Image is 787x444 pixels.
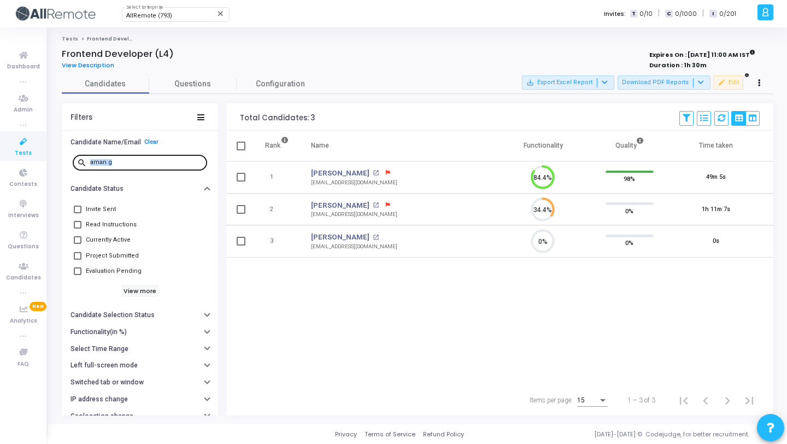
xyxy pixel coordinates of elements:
[311,179,397,187] div: [EMAIL_ADDRESS][DOMAIN_NAME]
[618,75,710,90] button: Download PDF Reports
[144,138,158,145] a: Clear
[71,395,128,404] h6: IP address change
[256,78,305,90] span: Configuration
[373,202,379,208] mat-icon: open_in_new
[254,131,300,161] th: Rank
[62,391,218,408] button: IP address change
[14,3,96,25] img: logo
[675,9,697,19] span: 0/1000
[624,173,635,184] span: 98%
[718,79,725,86] mat-icon: edit
[9,180,37,189] span: Contests
[335,430,357,439] a: Privacy
[311,139,329,151] div: Name
[464,430,773,439] div: [DATE]-[DATE] © Codejudge, for better recruitment.
[86,249,139,262] span: Project Submitted
[86,218,137,231] span: Read Instructions
[713,75,743,90] button: Edit
[719,9,736,19] span: 0/201
[86,265,142,278] span: Evaluation Pending
[71,361,138,370] h6: Left full-screen mode
[62,61,114,69] span: View Description
[62,307,218,324] button: Candidate Selection Status
[577,397,608,405] mat-select: Items per page:
[149,78,237,90] span: Questions
[706,173,726,182] div: 49m 5s
[373,235,379,241] mat-icon: open_in_new
[62,49,174,60] h4: Frontend Developer (L4)
[254,194,300,226] td: 2
[30,302,46,311] span: New
[17,360,29,369] span: FAQ
[90,159,203,166] input: Search...
[604,9,626,19] label: Invites:
[709,10,716,18] span: I
[373,170,379,176] mat-icon: open_in_new
[62,324,218,341] button: Functionality(in %)
[71,311,155,319] h6: Candidate Selection Status
[10,317,37,326] span: Analytics
[577,396,585,404] span: 15
[658,8,660,19] span: |
[699,139,733,151] div: Time taken
[630,10,637,18] span: T
[530,395,573,405] div: Items per page:
[62,36,773,43] nav: breadcrumb
[311,243,397,251] div: [EMAIL_ADDRESS][DOMAIN_NAME]
[702,205,730,214] div: 1h 11m 7s
[62,62,122,69] a: View Description
[240,114,315,122] div: Total Candidates: 3
[625,205,633,216] span: 0%
[71,345,128,353] h6: Select Time Range
[500,131,586,161] th: Functionality
[627,395,655,405] div: 1 – 3 of 3
[71,138,141,147] h6: Candidate Name/Email
[62,36,78,42] a: Tests
[625,237,633,248] span: 0%
[87,36,154,42] span: Frontend Developer (L4)
[649,61,707,69] strong: Duration : 1h 30m
[716,389,738,411] button: Next page
[423,430,464,439] a: Refund Policy
[62,408,218,425] button: Geolocation change
[8,242,39,252] span: Questions
[7,62,40,72] span: Dashboard
[71,185,124,193] h6: Candidate Status
[639,9,653,19] span: 0/10
[365,430,415,439] a: Terms of Service
[311,232,369,243] a: [PERSON_NAME]
[702,8,704,19] span: |
[695,389,716,411] button: Previous page
[71,113,92,122] div: Filters
[649,48,755,60] strong: Expires On : [DATE] 11:00 AM IST
[62,180,218,197] button: Candidate Status
[62,374,218,391] button: Switched tab or window
[71,412,133,420] h6: Geolocation change
[731,111,760,126] div: View Options
[6,273,41,283] span: Candidates
[713,237,719,246] div: 0s
[86,233,131,247] span: Currently Active
[77,157,90,167] mat-icon: search
[216,9,225,18] mat-icon: Clear
[311,211,397,219] div: [EMAIL_ADDRESS][DOMAIN_NAME]
[673,389,695,411] button: First page
[71,328,127,336] h6: Functionality(in %)
[121,285,159,297] h6: View more
[126,12,172,19] span: AllRemote (793)
[311,200,369,211] a: [PERSON_NAME]
[62,78,149,90] span: Candidates
[586,131,673,161] th: Quality
[15,149,32,158] span: Tests
[311,168,369,179] a: [PERSON_NAME]
[526,79,534,86] mat-icon: save_alt
[254,161,300,194] td: 1
[86,203,116,216] span: Invite Sent
[62,357,218,374] button: Left full-screen mode
[8,211,39,220] span: Interviews
[62,133,218,150] button: Candidate Name/EmailClear
[62,340,218,357] button: Select Time Range
[522,75,614,90] button: Export Excel Report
